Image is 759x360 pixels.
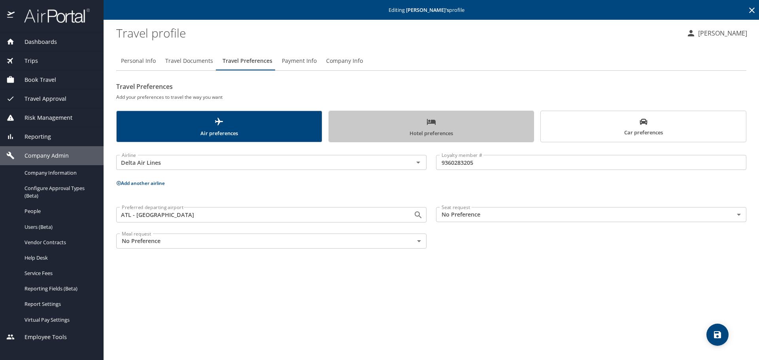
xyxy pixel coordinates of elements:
p: [PERSON_NAME] [696,28,747,38]
input: Search for and select an airport [119,209,401,220]
button: Open [413,209,424,221]
h1: Travel profile [116,21,680,45]
span: Reporting Fields (Beta) [25,285,94,292]
button: Open [413,157,424,168]
span: Configure Approval Types (Beta) [25,185,94,200]
div: No Preference [116,234,427,249]
span: Car preferences [546,118,741,137]
p: Editing profile [106,8,757,13]
strong: [PERSON_NAME] 's [406,6,449,13]
img: airportal-logo.png [15,8,90,23]
h6: Add your preferences to travel the way you want [116,93,746,101]
span: Dashboards [15,38,57,46]
h2: Travel Preferences [116,80,746,93]
span: Report Settings [25,300,94,308]
span: People [25,207,94,215]
span: Travel Approval [15,94,66,103]
span: Risk Management [15,113,72,122]
img: icon-airportal.png [7,8,15,23]
span: Company Information [25,169,94,177]
span: Personal Info [121,56,156,66]
div: Profile [116,51,746,70]
button: Add another airline [116,180,165,187]
span: Book Travel [15,75,56,84]
span: Service Fees [25,270,94,277]
span: Virtual Pay Settings [25,316,94,324]
span: Users (Beta) [25,223,94,231]
input: Select an Airline [119,157,401,168]
span: Company Admin [15,151,69,160]
div: scrollable force tabs example [116,111,746,142]
span: Reporting [15,132,51,141]
span: Payment Info [282,56,317,66]
button: save [706,324,729,346]
span: Air preferences [121,117,317,138]
span: Hotel preferences [334,117,529,138]
span: Vendor Contracts [25,239,94,246]
div: No Preference [436,207,746,222]
span: Help Desk [25,254,94,262]
span: Company Info [326,56,363,66]
span: Travel Preferences [223,56,272,66]
button: [PERSON_NAME] [683,26,750,40]
span: Employee Tools [15,333,67,341]
span: Travel Documents [165,56,213,66]
span: Trips [15,57,38,65]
